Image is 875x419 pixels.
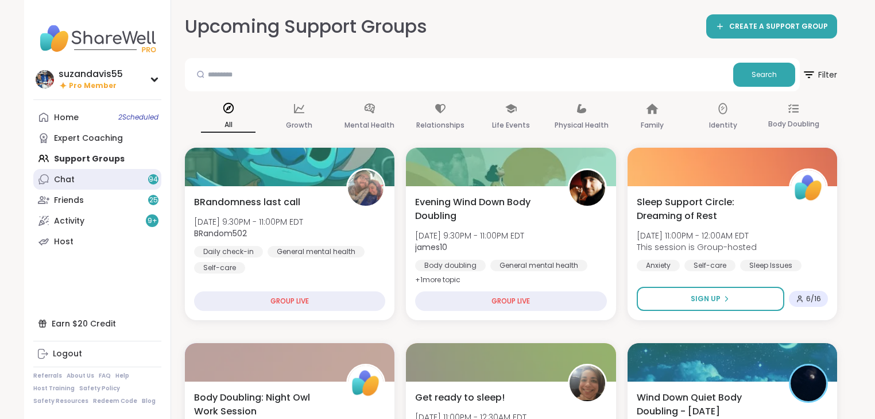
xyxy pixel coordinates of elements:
a: Help [115,372,129,380]
button: Sign Up [637,287,784,311]
div: Self-care [684,260,735,271]
p: Family [641,118,664,132]
div: Self-care [194,262,245,274]
a: About Us [67,372,94,380]
div: Sleep Issues [740,260,802,271]
a: Chat94 [33,169,161,190]
p: Growth [286,118,312,132]
button: Filter [802,58,837,91]
p: Mental Health [344,118,394,132]
span: Filter [802,61,837,89]
span: Search [752,70,777,80]
div: Logout [53,348,82,360]
a: Expert Coaching [33,128,161,148]
p: Life Events [492,118,530,132]
div: Anxiety [637,260,680,271]
span: Wind Down Quiet Body Doubling - [DATE] [637,391,776,418]
a: Blog [142,397,156,405]
span: Sign Up [691,294,721,304]
img: QueenOfTheNight [791,366,826,401]
img: suzandavis55 [36,70,54,89]
span: Evening Wind Down Body Doubling [415,195,555,223]
b: james10 [415,241,447,253]
a: Activity9+ [33,210,161,231]
span: [DATE] 9:30PM - 11:00PM EDT [415,230,524,241]
span: 9 + [148,216,157,226]
p: Relationships [416,118,464,132]
a: FAQ [99,372,111,380]
div: Host [54,236,73,248]
span: 2 Scheduled [118,113,158,122]
a: Referrals [33,372,62,380]
div: General mental health [268,246,365,257]
button: Search [733,63,795,87]
span: [DATE] 9:30PM - 11:00PM EDT [194,216,303,228]
span: Pro Member [69,81,117,91]
a: Logout [33,344,161,364]
div: Activity [54,216,84,227]
div: Chat [54,174,75,186]
div: Expert Coaching [54,133,123,144]
span: [DATE] 11:00PM - 12:00AM EDT [637,230,757,241]
a: Friends25 [33,190,161,210]
img: ShareWell [791,170,826,206]
div: Body doubling [415,260,486,271]
div: GROUP LIVE [415,291,606,311]
b: BRandom502 [194,228,247,239]
span: 94 [149,175,158,184]
p: Body Doubling [768,117,819,131]
a: Home2Scheduled [33,107,161,128]
div: suzandavis55 [59,68,123,80]
img: james10 [570,170,605,206]
div: Home [54,112,79,124]
p: Physical Health [555,118,609,132]
span: 6 / 16 [806,294,821,303]
img: ShareWell [348,366,384,401]
p: Identity [709,118,737,132]
a: CREATE A SUPPORT GROUP [706,14,837,39]
a: Host Training [33,385,75,393]
img: BRandom502 [348,170,384,206]
a: Redeem Code [93,397,137,405]
span: This session is Group-hosted [637,241,757,253]
a: Host [33,231,161,252]
div: General mental health [490,260,587,271]
div: Daily check-in [194,246,263,257]
span: CREATE A SUPPORT GROUP [729,22,828,32]
a: Safety Resources [33,397,88,405]
span: Get ready to sleep! [415,391,505,405]
span: Sleep Support Circle: Dreaming of Rest [637,195,776,223]
img: ShareWell Nav Logo [33,18,161,59]
div: Friends [54,195,84,206]
img: Monica2025 [570,366,605,401]
div: GROUP LIVE [194,291,385,311]
div: Earn $20 Credit [33,313,161,334]
span: Body Doubling: Night Owl Work Session [194,391,334,418]
h2: Upcoming Support Groups [185,14,427,40]
span: 25 [149,195,158,205]
span: BRandomness last call [194,195,300,209]
a: Safety Policy [79,385,120,393]
p: All [201,118,255,133]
